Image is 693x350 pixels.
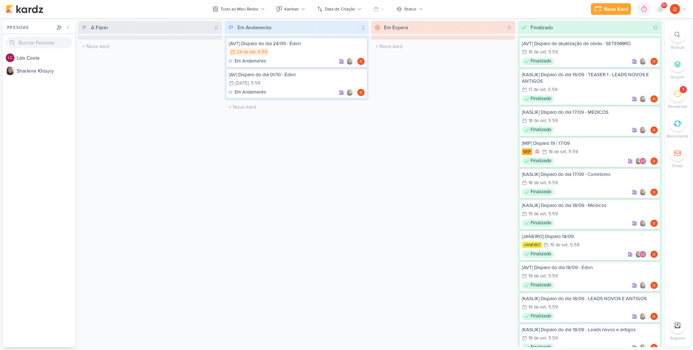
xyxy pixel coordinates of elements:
[639,189,646,196] img: Sharlene Khoury
[683,87,684,92] div: 1
[229,89,266,96] div: Em Andamento
[237,50,256,55] div: 24 de set
[667,133,688,139] p: Recorrente
[229,58,266,65] div: Em Andamento
[522,189,554,196] div: Finalizado
[522,171,658,178] div: [KASLIK] Disparo do dia 17/09 - Corretores
[17,54,75,62] div: L a í s C o s t a
[357,89,365,96] div: Responsável: Diego Lima | TAGAWA
[650,189,658,196] div: Responsável: Diego Lima | TAGAWA
[531,95,551,103] p: Finalizado
[522,157,554,165] div: Finalizado
[528,336,546,341] div: 19 de set
[522,109,658,116] div: [KASLIK] DIsparo do dia 17/09 - MEDICOS
[17,67,75,75] div: S h a r l e n e K h o u r y
[531,157,551,165] p: Finalizado
[357,89,365,96] img: Diego Lima | TAGAWA
[639,282,646,289] img: Sharlene Khoury
[522,58,554,65] div: Finalizado
[357,58,365,65] img: Diego Lima | TAGAWA
[531,282,551,289] p: Finalizado
[549,150,566,154] div: 18 de set
[359,24,367,31] div: 2
[641,160,645,163] p: LC
[635,251,648,258] div: Colaboradores: Sharlene Khoury, Laís Costa
[528,118,546,123] div: 18 de set
[650,24,661,31] div: 12
[229,72,365,78] div: [AV] Disparo do dia 01/10 - Éden
[6,53,14,62] div: Laís Costa
[522,295,658,302] div: [KASLIK] Disparo do dia 18/09 - LEADS NOVOS E ANTIGOS
[668,103,687,110] p: Pendente
[639,126,646,134] img: Sharlene Khoury
[650,126,658,134] div: Responsável: Diego Lima | TAGAWA
[635,157,648,165] div: Colaboradores: Sharlene Khoury, Laís Costa
[346,58,353,65] img: Sharlene Khoury
[229,40,365,47] div: [AVT] Disparo do dia 24/09 - Éden
[522,242,542,248] div: JANEIRO
[639,313,648,320] div: Colaboradores: Sharlene Khoury
[650,95,658,103] div: Responsável: Diego Lima | TAGAWA
[639,157,646,165] div: Laís Costa
[357,58,365,65] div: Responsável: Diego Lima | TAGAWA
[522,220,554,227] div: Finalizado
[546,118,558,123] div: , 5:59
[650,313,658,320] div: Responsável: Diego Lima | TAGAWA
[531,24,553,31] div: Finalizado
[650,282,658,289] div: Responsável: Diego Lima | TAGAWA
[528,87,546,92] div: 17 de set
[522,140,658,147] div: [MIP] Disparo 19 | 17/09
[635,157,642,165] img: Sharlene Khoury
[522,282,554,289] div: Finalizado
[256,50,267,55] div: , 5:59
[591,3,631,15] button: Novo Kard
[568,243,580,247] div: , 5:59
[670,335,685,341] p: Arquivo
[650,95,658,103] img: Diego Lima | TAGAWA
[639,313,646,320] img: Sharlene Khoury
[650,251,658,258] img: Diego Lima | TAGAWA
[650,157,658,165] div: Responsável: Diego Lima | TAGAWA
[384,24,408,31] div: Em Espera
[650,282,658,289] img: Diego Lima | TAGAWA
[639,220,648,227] div: Colaboradores: Sharlene Khoury
[8,56,13,60] p: LC
[670,4,680,14] img: Diego Lima | TAGAWA
[249,81,261,86] div: , 5:59
[639,282,648,289] div: Colaboradores: Sharlene Khoury
[650,313,658,320] img: Diego Lima | TAGAWA
[566,150,578,154] div: , 5:59
[662,3,666,8] span: 9+
[670,74,685,80] p: Grupos
[639,95,648,103] div: Colaboradores: Sharlene Khoury
[528,181,546,185] div: 18 de set
[546,336,558,341] div: , 5:59
[346,58,355,65] div: Colaboradores: Sharlene Khoury
[665,27,690,51] li: Ctrl + F
[650,220,658,227] div: Responsável: Diego Lima | TAGAWA
[531,126,551,134] p: Finalizado
[641,253,645,256] p: LC
[546,305,558,310] div: , 5:59
[604,5,628,13] div: Novo Kard
[546,274,558,278] div: , 5:59
[650,58,658,65] div: Responsável: Diego Lima | TAGAWA
[235,58,266,65] p: Em Andamento
[528,305,546,310] div: 19 de set
[235,81,249,86] div: [DATE]
[639,220,646,227] img: Sharlene Khoury
[522,148,532,155] div: MIP
[346,89,355,96] div: Colaboradores: Sharlene Khoury
[546,212,558,216] div: , 5:59
[639,58,646,65] img: Sharlene Khoury
[531,313,551,320] p: Finalizado
[550,243,568,247] div: 19 de set
[531,58,551,65] p: Finalizado
[6,66,14,75] img: Sharlene Khoury
[639,126,648,134] div: Colaboradores: Sharlene Khoury
[650,220,658,227] img: Diego Lima | TAGAWA
[522,95,554,103] div: Finalizado
[650,157,658,165] img: Diego Lima | TAGAWA
[237,24,271,31] div: Em Andamento
[522,40,658,47] div: [AVT] Disparo de atualização de obras - SETEMBRO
